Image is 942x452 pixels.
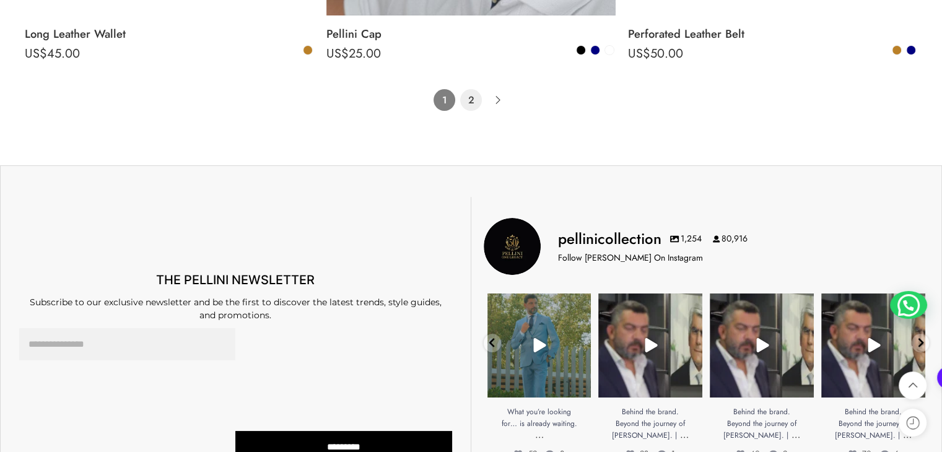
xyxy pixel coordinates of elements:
bdi: 50.00 [628,45,683,63]
a: Perforated Leather Belt [628,22,917,46]
span: US$ [628,45,650,63]
input: Email Address * [19,328,235,361]
span: US$ [25,45,47,63]
bdi: 25.00 [326,45,381,63]
span: US$ [326,45,349,63]
a: White [604,45,615,56]
span: 1,254 [670,233,702,245]
span: Subscribe to our exclusive newsletter and be the first to discover the latest trends, style guide... [30,297,442,321]
a: Page 2 [460,89,482,111]
span: Behind the brand. Beyond the journey of [PERSON_NAME]. | [835,406,908,441]
a: Pellini Cap [326,22,616,46]
a: Navy [905,45,917,56]
a: Black [575,45,587,56]
a: … [792,427,800,441]
a: … [680,427,689,441]
a: Camel [891,45,902,56]
p: Follow [PERSON_NAME] On Instagram [558,251,703,264]
bdi: 45.00 [25,45,80,63]
h3: pellinicollection [558,228,661,250]
span: THE PELLINI NEWSLETTER [156,272,315,287]
span: Page 1 [434,89,455,111]
span: Behind the brand. Beyond the journey of [PERSON_NAME]. | [723,406,796,441]
span: Behind the brand. Beyond the journey of [PERSON_NAME]. | [612,406,685,441]
a: Camel [302,45,313,56]
a: Navy [590,45,601,56]
span: What you’re looking for… is already waiting. [501,406,577,429]
a: … [534,427,543,441]
iframe: reCAPTCHA [235,328,337,417]
a: Long Leather Wallet [25,22,314,46]
a: Pellini Collection pellinicollection 1,254 80,916 Follow [PERSON_NAME] On Instagram [484,218,930,275]
span: 80,916 [713,233,748,245]
a: … [903,427,912,441]
nav: Product Pagination [25,89,917,113]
